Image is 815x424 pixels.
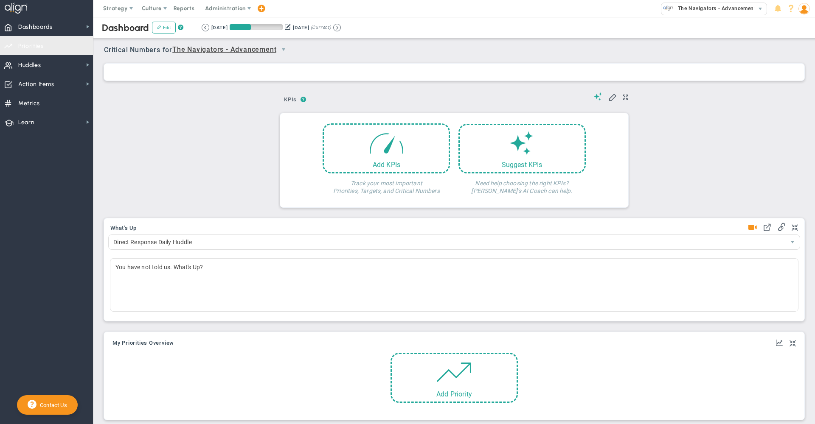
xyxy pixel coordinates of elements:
span: Suggestions (AI Feature) [594,92,602,100]
span: Priorities [18,37,44,55]
span: select [754,3,767,15]
span: Direct Response Daily Huddle [109,235,785,249]
span: Metrics [18,95,40,112]
span: KPIs [280,93,301,106]
span: Huddles [18,56,41,74]
img: 31231.Person.photo [798,3,810,14]
button: Go to next period [333,24,341,31]
span: Learn [18,114,34,131]
div: [DATE] [293,24,309,31]
img: 24277.Company.photo [663,3,674,14]
button: Go to previous period [202,24,209,31]
span: The Navigators - Advancement [674,3,756,14]
div: Suggest KPIs [460,161,585,169]
span: (Current) [311,24,331,31]
div: Add Priority [392,390,517,398]
span: Dashboard [102,22,149,33]
span: Administration [205,5,245,11]
span: Strategy [103,5,128,11]
h4: Track your most important Priorities, Targets, and Critical Numbers [323,173,450,195]
button: My Priorities Overview [112,340,174,347]
span: Culture [142,5,162,11]
span: The Navigators - Advancement [172,45,276,55]
span: Edit My KPIs [608,92,617,101]
span: Critical Numbers for [104,42,293,58]
button: What's Up [110,225,137,232]
button: Edit [152,22,176,33]
span: select [276,42,291,57]
span: Dashboards [18,18,53,36]
span: What's Up [110,225,137,231]
div: [DATE] [211,24,228,31]
div: You have not told us. What's Up? [110,258,798,312]
span: Contact Us [37,402,67,408]
div: Add KPIs [324,161,449,169]
h4: Need help choosing the right KPIs? [PERSON_NAME]'s AI Coach can help. [458,173,586,195]
span: select [785,235,800,249]
span: My Priorities Overview [112,340,174,346]
span: Action Items [18,75,54,93]
div: Period Progress: 40% Day 36 of 90 with 54 remaining. [230,24,283,30]
button: KPIs [280,93,301,108]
